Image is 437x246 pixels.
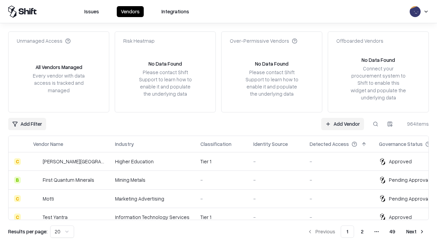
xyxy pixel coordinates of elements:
[389,214,412,221] div: Approved
[321,118,364,130] a: Add Vendor
[14,214,21,220] div: C
[253,195,299,202] div: -
[310,214,368,221] div: -
[389,158,412,165] div: Approved
[33,195,40,202] img: Motti
[253,214,299,221] div: -
[310,195,368,202] div: -
[117,6,144,17] button: Vendors
[14,195,21,202] div: C
[200,214,242,221] div: Tier 1
[303,225,429,238] nav: pagination
[350,65,407,101] div: Connect your procurement system to Shift to enable this widget and populate the underlying data
[123,37,155,44] div: Risk Heatmap
[401,120,429,127] div: 964 items
[33,140,63,148] div: Vendor Name
[389,176,429,183] div: Pending Approval
[355,225,369,238] button: 2
[115,140,134,148] div: Industry
[149,60,182,67] div: No Data Found
[402,225,429,238] button: Next
[255,60,288,67] div: No Data Found
[137,69,194,98] div: Please contact Shift Support to learn how to enable it and populate the underlying data
[389,195,429,202] div: Pending Approval
[200,158,242,165] div: Tier 1
[310,158,368,165] div: -
[43,214,68,221] div: Test Yantra
[80,6,103,17] button: Issues
[14,158,21,165] div: C
[115,214,189,221] div: Information Technology Services
[157,6,193,17] button: Integrations
[33,214,40,220] img: Test Yantra
[30,72,87,94] div: Every vendor with data access is tracked and managed
[200,176,242,183] div: -
[8,118,46,130] button: Add Filter
[362,56,395,64] div: No Data Found
[200,195,242,202] div: -
[341,225,354,238] button: 1
[253,176,299,183] div: -
[36,64,82,71] div: All Vendors Managed
[200,140,231,148] div: Classification
[379,140,423,148] div: Governance Status
[115,176,189,183] div: Mining Metals
[17,37,71,44] div: Unmanaged Access
[43,195,54,202] div: Motti
[310,176,368,183] div: -
[43,176,94,183] div: First Quantum Minerals
[384,225,401,238] button: 49
[253,158,299,165] div: -
[8,228,47,235] p: Results per page:
[115,195,189,202] div: Marketing Advertising
[230,37,297,44] div: Over-Permissive Vendors
[336,37,383,44] div: Offboarded Vendors
[14,177,21,183] div: B
[243,69,300,98] div: Please contact Shift Support to learn how to enable it and populate the underlying data
[33,177,40,183] img: First Quantum Minerals
[43,158,104,165] div: [PERSON_NAME][GEOGRAPHIC_DATA]
[310,140,349,148] div: Detected Access
[33,158,40,165] img: Reichman University
[253,140,288,148] div: Identity Source
[115,158,189,165] div: Higher Education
